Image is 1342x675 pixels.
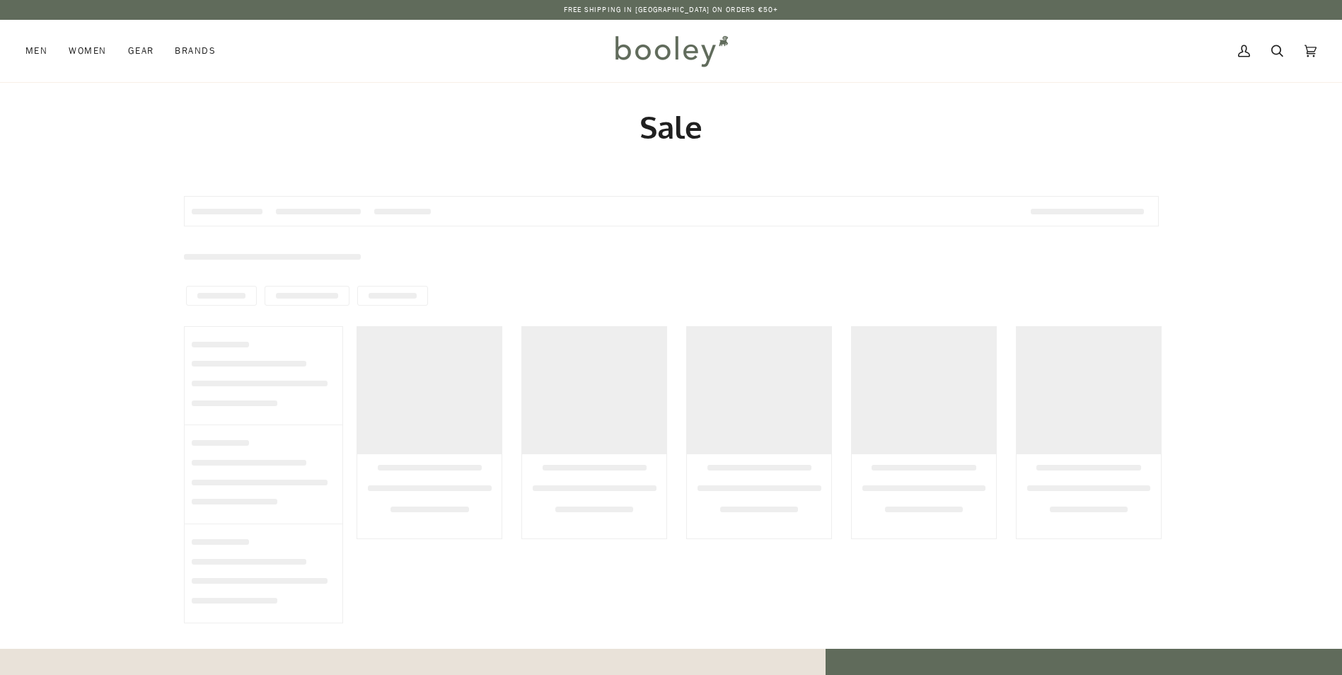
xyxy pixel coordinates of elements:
[128,44,154,58] span: Gear
[164,20,226,82] a: Brands
[25,20,58,82] a: Men
[25,44,47,58] span: Men
[175,44,216,58] span: Brands
[564,4,779,16] p: Free Shipping in [GEOGRAPHIC_DATA] on Orders €50+
[609,30,733,71] img: Booley
[69,44,106,58] span: Women
[184,108,1159,146] h1: Sale
[117,20,165,82] a: Gear
[58,20,117,82] a: Women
